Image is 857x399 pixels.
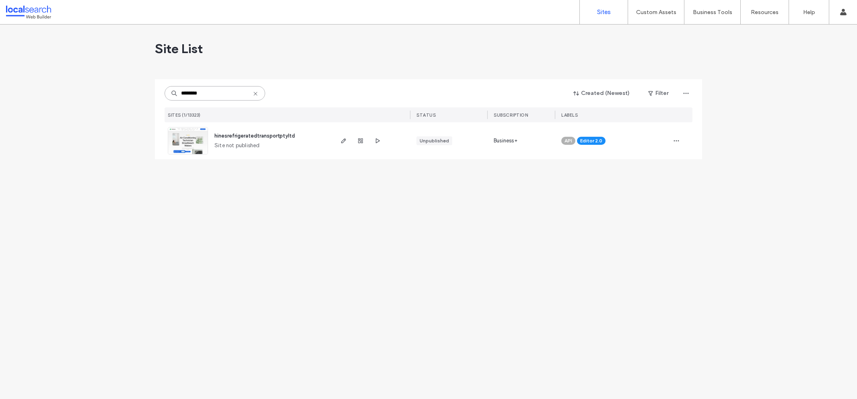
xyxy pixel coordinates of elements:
[416,112,436,118] span: STATUS
[564,137,572,144] span: API
[636,9,676,16] label: Custom Assets
[168,112,201,118] span: SITES (1/13323)
[214,133,295,139] a: hinesrefrigeratedtransportptyltd
[214,142,260,150] span: Site not published
[561,112,578,118] span: LABELS
[803,9,815,16] label: Help
[567,87,637,100] button: Created (Newest)
[751,9,779,16] label: Resources
[580,137,602,144] span: Editor 2.0
[693,9,732,16] label: Business Tools
[155,41,203,57] span: Site List
[597,8,611,16] label: Sites
[19,6,35,13] span: Help
[494,137,517,145] span: Business+
[640,87,676,100] button: Filter
[494,112,528,118] span: SUBSCRIPTION
[420,137,449,144] div: Unpublished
